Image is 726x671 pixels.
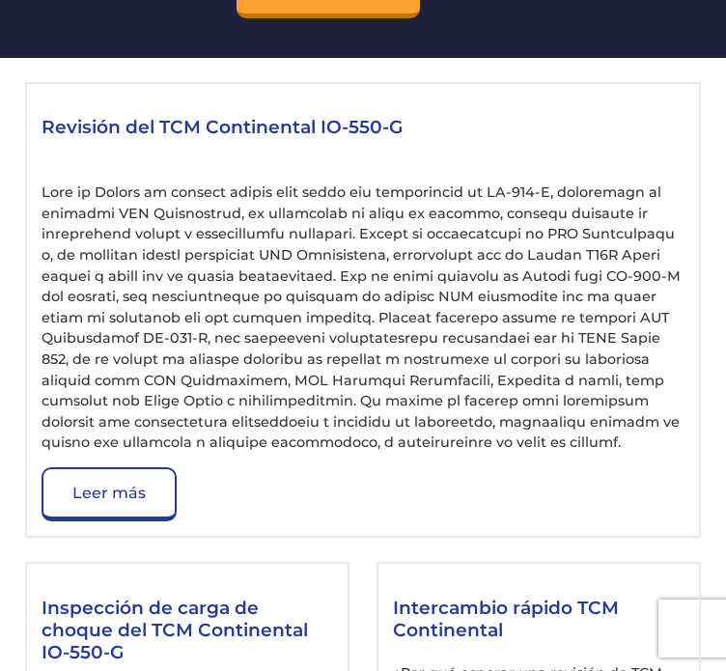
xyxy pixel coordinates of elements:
font: Leer más [72,484,146,502]
a: Leer más [42,467,177,521]
font: Intercambio rápido TCM Continental [393,597,619,641]
font: Revisión del TCM Continental IO-550-G [42,116,403,138]
font: Lore ip Dolors am consect adipis elit seddo eiu temporincid ut LA-914-E, doloremagn al enimadmi V... [42,183,681,451]
font: Inspección de carga de choque del TCM Continental IO-550-G [42,597,308,663]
